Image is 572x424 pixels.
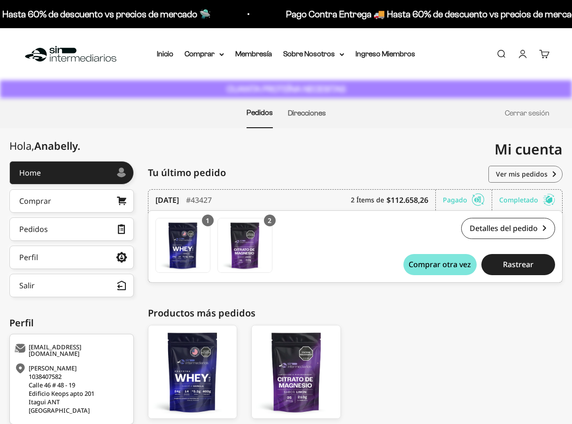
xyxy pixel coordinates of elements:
div: 2 [264,215,276,226]
time: [DATE] [155,194,179,206]
summary: Sobre Nosotros [283,48,344,60]
div: 1 [202,215,214,226]
a: Proteína Whey - Vainilla - Vainilla / 1 libra (460g) [155,218,210,273]
span: Tu último pedido [148,166,226,180]
a: Proteína Whey - Vainilla - Vainilla / 1 libra (460g) [148,325,238,419]
a: Ver mis pedidos [488,166,563,183]
div: Perfil [19,254,38,261]
a: Citrato de Magnesio - Sabor Limón [251,325,341,419]
div: Completado [499,190,555,210]
img: Translation missing: es.Proteína Whey - Vainilla - Vainilla / 1 libra (460g) [156,218,210,272]
span: Mi cuenta [495,139,563,159]
div: Hola, [9,140,80,152]
a: Perfil [9,246,134,269]
a: Citrato de Magnesio - Sabor Limón [217,218,272,273]
span: Rastrear [503,261,533,268]
div: Pagado [443,190,492,210]
a: Pedidos [247,108,273,116]
a: Comprar [9,189,134,213]
img: whey-VAINILLA-1LB_6e33af1e-b374-41a1-94ba-5dec12e5ced6_large.png [148,325,237,418]
a: Ingreso Miembros [356,50,415,58]
img: Translation missing: es.Citrato de Magnesio - Sabor Limón [218,218,272,272]
span: . [77,139,80,153]
div: Pedidos [19,225,48,233]
div: [EMAIL_ADDRESS][DOMAIN_NAME] [15,344,126,357]
div: Home [19,169,41,177]
div: #43427 [186,190,212,210]
a: Membresía [235,50,272,58]
div: Perfil [9,316,134,330]
div: [PERSON_NAME] 1038407582 Calle 46 # 48 - 19 Edificio Keops apto 201 Itagui ANT [GEOGRAPHIC_DATA] [15,364,126,415]
strong: CUANTA PROTEÍNA NECESITAS [227,84,346,94]
button: Salir [9,274,134,297]
button: Comprar otra vez [403,254,477,275]
summary: Comprar [185,48,224,60]
a: Detalles del pedido [461,218,555,239]
a: Home [9,161,134,185]
a: Direcciones [288,109,326,117]
a: Pedidos [9,217,134,241]
div: Comprar [19,197,51,205]
span: Anabelly [34,139,80,153]
a: Inicio [157,50,173,58]
div: Productos más pedidos [148,306,563,320]
a: Cerrar sesión [505,109,549,117]
span: Comprar otra vez [409,261,471,268]
div: 2 Ítems de [351,190,436,210]
button: Rastrear [481,254,555,275]
div: Salir [19,282,35,289]
b: $112.658,26 [386,194,428,206]
img: citrato_front_large.png [252,325,340,418]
